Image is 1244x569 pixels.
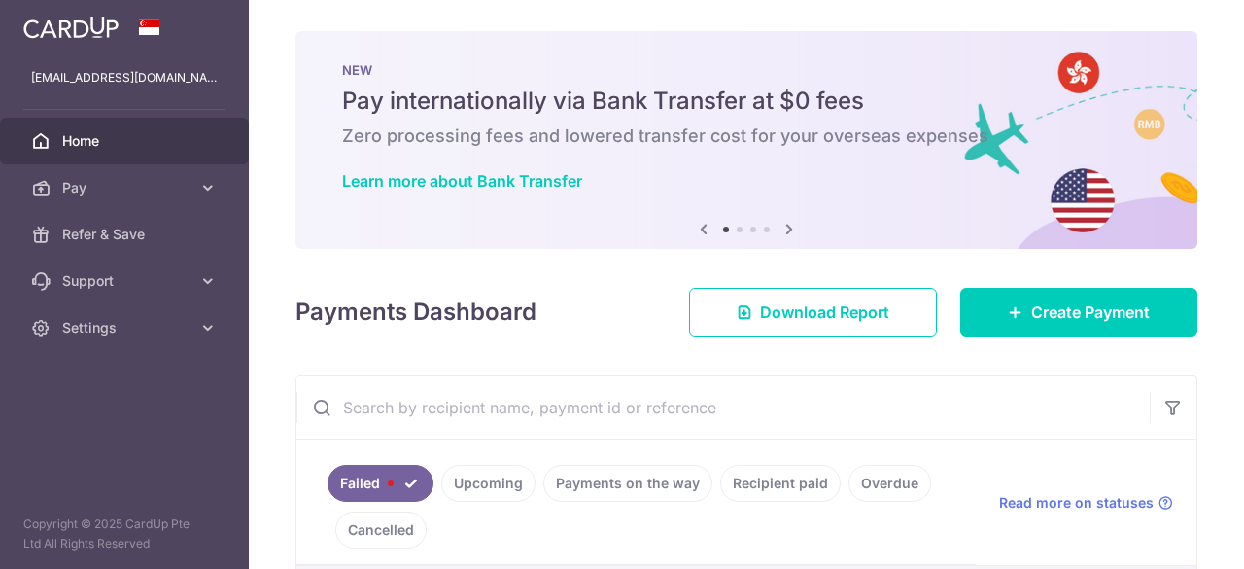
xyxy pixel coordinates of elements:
[295,295,536,330] h4: Payments Dashboard
[441,465,536,502] a: Upcoming
[342,171,582,191] a: Learn more about Bank Transfer
[62,131,190,151] span: Home
[296,376,1150,439] input: Search by recipient name, payment id or reference
[328,465,433,502] a: Failed
[689,288,937,337] a: Download Report
[62,318,190,338] span: Settings
[543,465,712,502] a: Payments on the way
[999,493,1173,513] a: Read more on statuses
[760,301,889,324] span: Download Report
[62,178,190,197] span: Pay
[62,225,190,244] span: Refer & Save
[295,31,1197,249] img: Bank transfer banner
[1031,301,1150,324] span: Create Payment
[23,16,119,39] img: CardUp
[342,62,1151,78] p: NEW
[848,465,931,502] a: Overdue
[999,493,1154,513] span: Read more on statuses
[342,124,1151,148] h6: Zero processing fees and lowered transfer cost for your overseas expenses
[342,86,1151,117] h5: Pay internationally via Bank Transfer at $0 fees
[720,465,841,502] a: Recipient paid
[62,271,190,291] span: Support
[31,68,218,88] p: [EMAIL_ADDRESS][DOMAIN_NAME]
[960,288,1197,337] a: Create Payment
[335,512,427,549] a: Cancelled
